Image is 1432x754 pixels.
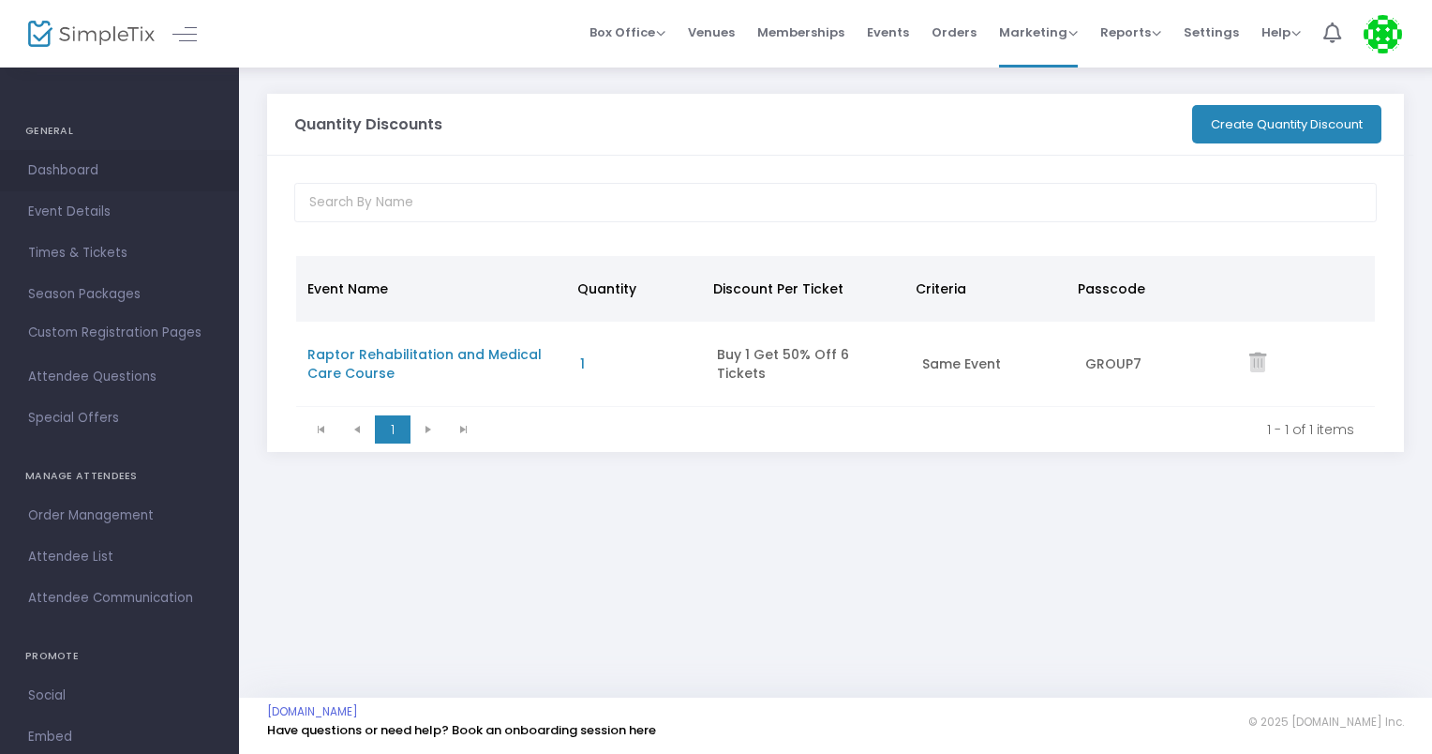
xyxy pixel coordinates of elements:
[307,279,388,298] span: Event Name
[580,354,585,373] span: 1
[296,256,1375,407] div: Data table
[267,704,358,719] a: [DOMAIN_NAME]
[28,406,211,430] span: Special Offers
[307,345,542,383] span: Raptor Rehabilitation and Medical Care Course
[267,721,656,739] a: Have questions or need help? Book an onboarding session here
[28,684,211,708] span: Social
[294,117,442,132] h3: Quantity Discounts
[932,8,977,56] span: Orders
[375,415,410,444] span: Page 1
[495,420,1354,439] kendo-pager-info: 1 - 1 of 1 items
[28,586,211,611] span: Attendee Communication
[904,256,1067,322] th: Criteria
[757,8,844,56] span: Memberships
[589,23,665,41] span: Box Office
[717,345,849,383] span: Buy 1 Get 50% Off 6 Tickets
[28,324,201,342] span: Custom Registration Pages
[28,365,211,389] span: Attendee Questions
[1261,23,1301,41] span: Help
[688,8,735,56] span: Venues
[28,504,211,528] span: Order Management
[1100,23,1161,41] span: Reports
[1085,354,1141,373] span: GROUP7
[28,158,211,183] span: Dashboard
[1067,256,1229,322] th: Passcode
[1184,8,1239,56] span: Settings
[25,113,214,150] h4: GENERAL
[28,200,211,224] span: Event Details
[702,256,904,322] th: Discount Per Ticket
[28,725,211,749] span: Embed
[28,282,211,307] span: Season Packages
[28,241,211,265] span: Times & Tickets
[999,23,1078,41] span: Marketing
[1192,105,1381,143] button: Create Quantity Discount
[867,8,909,56] span: Events
[566,256,701,322] th: Quantity
[28,545,211,569] span: Attendee List
[25,458,214,495] h4: MANAGE ATTENDEES
[1248,715,1404,730] span: © 2025 [DOMAIN_NAME] Inc.
[25,638,214,675] h4: PROMOTE
[294,183,1378,222] input: Search By Name
[922,354,1001,373] span: Same Event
